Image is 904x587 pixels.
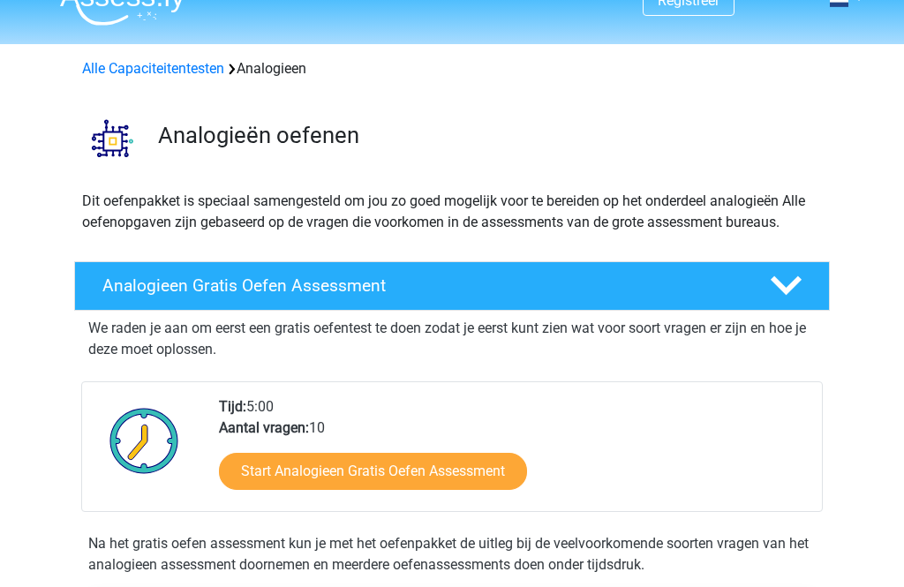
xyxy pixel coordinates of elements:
p: Dit oefenpakket is speciaal samengesteld om jou zo goed mogelijk voor te bereiden op het onderdee... [82,192,822,234]
h4: Analogieen Gratis Oefen Assessment [102,276,742,297]
div: 5:00 10 [206,397,821,512]
div: Na het gratis oefen assessment kun je met het oefenpakket de uitleg bij de veelvoorkomende soorte... [81,534,823,576]
b: Tijd: [219,399,246,416]
a: Start Analogieen Gratis Oefen Assessment [219,454,527,491]
a: Analogieen Gratis Oefen Assessment [67,262,837,312]
div: Analogieen [75,59,829,80]
img: Klok [100,397,189,485]
img: analogieen [75,102,150,177]
h3: Analogieën oefenen [158,123,816,150]
p: We raden je aan om eerst een gratis oefentest te doen zodat je eerst kunt zien wat voor soort vra... [88,319,816,361]
a: Alle Capaciteitentesten [82,61,224,78]
b: Aantal vragen: [219,420,309,437]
